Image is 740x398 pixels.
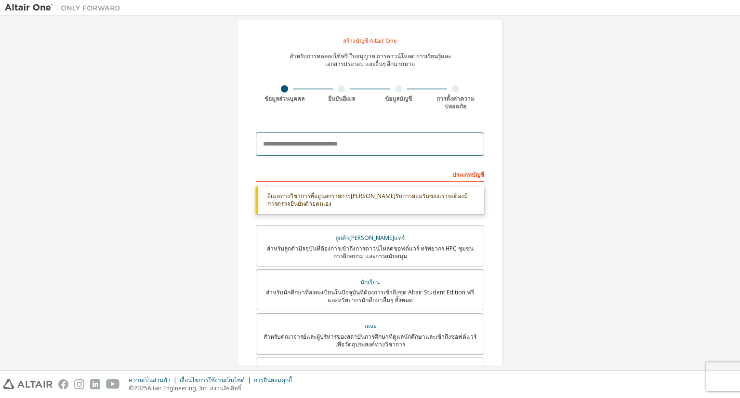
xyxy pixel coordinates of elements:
img: instagram.svg [74,379,84,389]
font: สำหรับคณาจารย์และผู้บริหารของสถาบันการศึกษาที่ดูแลนักศึกษาและเข้าถึงซอฟต์แวร์เพื่อวัตถุประสงค์ทาง... [264,332,476,348]
font: ข้อมูลส่วนบุคคล [264,94,304,103]
font: ประเภทบัญชี [452,171,484,179]
font: ยืนยันอีเมล [328,94,355,103]
img: altair_logo.svg [3,379,53,389]
font: คณะ [364,322,376,330]
font: Altair Engineering, Inc. สงวนลิขสิทธิ์ [147,384,241,392]
font: นักเรียน [360,278,380,286]
font: สร้างบัญชี Altair One [343,37,397,45]
font: เงื่อนไขการใช้งานเว็บไซต์ [180,376,245,384]
font: สำหรับลูกค้าปัจจุบันที่ต้องการเข้าถึงการดาวน์โหลดซอฟต์แวร์ ทรัพยากร HPC ชุมชน การฝึกอบรม และการสน... [267,244,474,260]
font: ข้อมูลบัญชี [385,94,412,103]
font: สำหรับนักศึกษาที่ลงทะเบียนในปัจจุบันที่ต้องการเข้าถึงชุด Altair Student Edition ฟรีและทรัพยากรนัก... [266,288,474,304]
font: เอกสารประกอบ และอื่นๆ อีกมากมาย [325,60,415,68]
font: สำหรับการทดลองใช้ฟรี ใบอนุญาต การดาวน์โหลด การเรียนรู้และ [290,52,451,60]
font: ลูกค้า[PERSON_NAME]แทร์ [335,234,405,242]
font: © [129,384,134,392]
img: linkedin.svg [90,379,100,389]
font: อีเมลทางวิชาการที่อยู่นอกรายการ[PERSON_NAME]รับการยอมรับของเราจะต้องมีการตรวจยืนยันด้วยตนเอง [267,192,468,208]
font: การยินยอมคุกกี้ [254,376,292,384]
font: 2025 [134,384,147,392]
img: youtube.svg [106,379,120,389]
font: การตั้งค่าความปลอดภัย [436,94,475,110]
font: ความเป็นส่วนตัว [129,376,171,384]
img: facebook.svg [58,379,68,389]
img: อัลแตร์วัน [5,3,125,13]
